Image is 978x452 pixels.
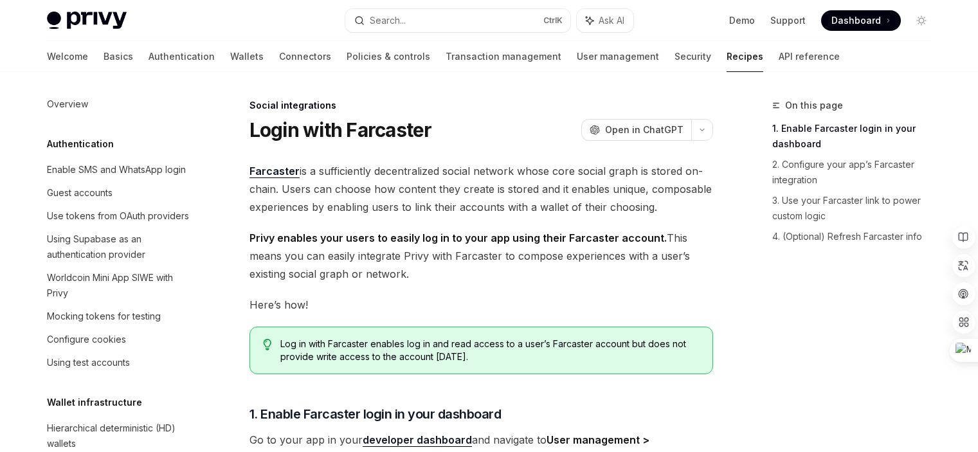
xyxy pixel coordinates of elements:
a: 1. Enable Farcaster login in your dashboard [772,118,942,154]
a: Mocking tokens for testing [37,305,201,328]
a: Policies & controls [347,41,430,72]
a: Worldcoin Mini App SIWE with Privy [37,266,201,305]
a: Enable SMS and WhatsApp login [37,158,201,181]
h5: Authentication [47,136,114,152]
a: Transaction management [446,41,561,72]
a: Dashboard [821,10,901,31]
a: Security [675,41,711,72]
a: Welcome [47,41,88,72]
a: API reference [779,41,840,72]
div: Using test accounts [47,355,130,370]
div: Mocking tokens for testing [47,309,161,324]
img: light logo [47,12,127,30]
a: Demo [729,14,755,27]
span: On this page [785,98,843,113]
span: 1. Enable Farcaster login in your dashboard [249,405,502,423]
button: Open in ChatGPT [581,119,691,141]
strong: Farcaster [249,165,300,177]
a: Support [770,14,806,27]
a: Using test accounts [37,351,201,374]
div: Configure cookies [47,332,126,347]
a: User management [577,41,659,72]
h5: Wallet infrastructure [47,395,142,410]
a: Guest accounts [37,181,201,204]
div: Worldcoin Mini App SIWE with Privy [47,270,194,301]
div: Use tokens from OAuth providers [47,208,189,224]
div: Enable SMS and WhatsApp login [47,162,186,177]
svg: Tip [263,339,272,350]
a: Wallets [230,41,264,72]
span: Open in ChatGPT [605,123,684,136]
a: Using Supabase as an authentication provider [37,228,201,266]
a: Recipes [727,41,763,72]
div: Overview [47,96,88,112]
h1: Login with Farcaster [249,118,432,141]
button: Ask AI [577,9,633,32]
a: 2. Configure your app’s Farcaster integration [772,154,942,190]
button: Search...CtrlK [345,9,570,32]
span: Ctrl K [543,15,563,26]
div: Social integrations [249,99,713,112]
a: 4. (Optional) Refresh Farcaster info [772,226,942,247]
span: This means you can easily integrate Privy with Farcaster to compose experiences with a user’s exi... [249,229,713,283]
span: is a sufficiently decentralized social network whose core social graph is stored on-chain. Users ... [249,162,713,216]
a: Basics [104,41,133,72]
div: Using Supabase as an authentication provider [47,231,194,262]
button: Toggle dark mode [911,10,932,31]
a: Use tokens from OAuth providers [37,204,201,228]
strong: Privy enables your users to easily log in to your app using their Farcaster account. [249,231,667,244]
span: Log in with Farcaster enables log in and read access to a user’s Farcaster account but does not p... [280,338,699,363]
span: Dashboard [831,14,881,27]
a: developer dashboard [363,433,472,447]
div: Search... [370,13,406,28]
div: Guest accounts [47,185,113,201]
a: Configure cookies [37,328,201,351]
a: Farcaster [249,165,300,178]
a: Overview [37,93,201,116]
a: Connectors [279,41,331,72]
a: 3. Use your Farcaster link to power custom logic [772,190,942,226]
div: Hierarchical deterministic (HD) wallets [47,420,194,451]
a: Authentication [149,41,215,72]
span: Ask AI [599,14,624,27]
span: Here’s how! [249,296,713,314]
